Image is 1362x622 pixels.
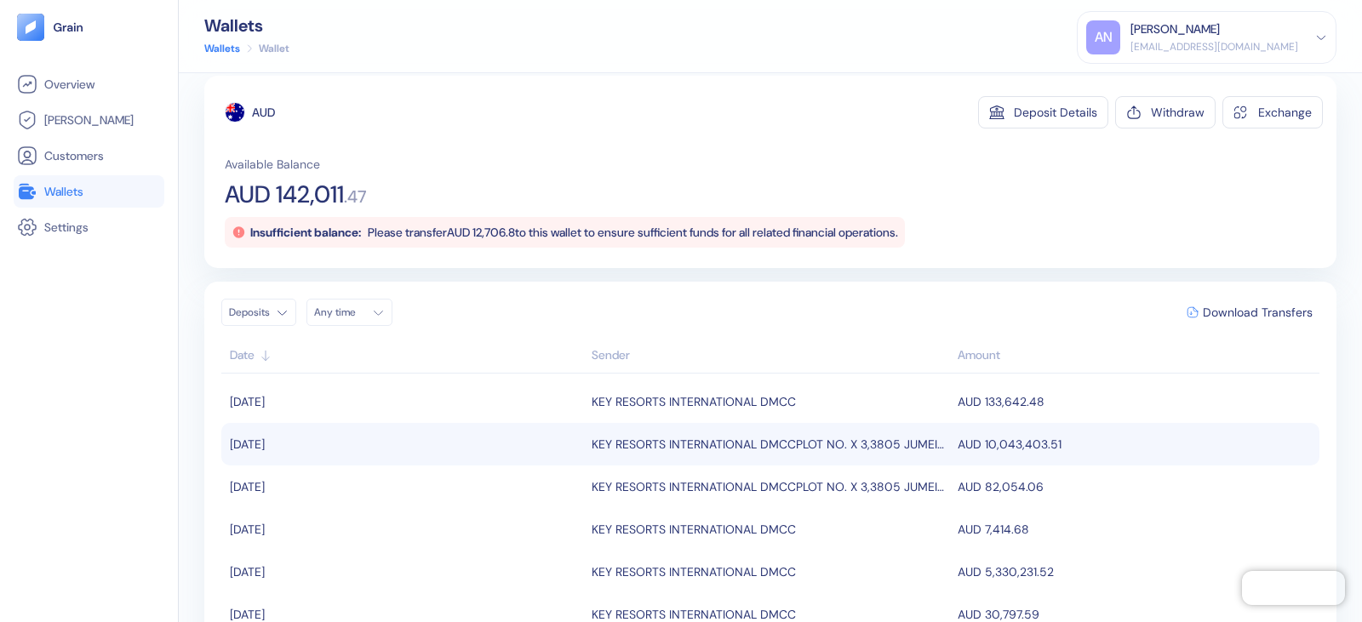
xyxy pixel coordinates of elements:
iframe: Chatra live chat [1242,571,1345,605]
span: Settings [44,219,89,236]
span: Insufficient balance: [250,225,361,240]
span: Download Transfers [1203,306,1313,318]
div: Deposit Details [1014,106,1097,118]
img: logo [53,21,84,33]
div: Sort descending [958,346,1311,364]
a: Settings [17,217,161,237]
td: AUD 5,330,231.52 [953,551,1319,593]
a: Wallets [17,181,161,202]
td: [DATE] [221,508,587,551]
a: Wallets [204,41,240,56]
td: AUD 10,043,403.51 [953,423,1319,465]
span: Please transfer AUD 12,706.8 to this wallet to ensure sufficient funds for all related financial ... [368,225,898,240]
a: Customers [17,146,161,166]
span: Wallets [44,183,83,200]
div: Sort ascending [230,346,583,364]
span: AUD 142,011 [225,183,344,207]
span: [PERSON_NAME] [44,111,134,128]
a: [PERSON_NAME] [17,110,161,130]
div: [EMAIL_ADDRESS][DOMAIN_NAME] [1130,39,1298,54]
span: Customers [44,147,104,164]
div: AUD [252,104,275,121]
td: AUD 133,642.48 [953,380,1319,423]
button: Any time [306,299,392,326]
div: KEY RESORTS INTERNATIONAL DMCC [592,515,796,544]
button: Deposit Details [978,96,1108,128]
img: logo-tablet-V2.svg [17,14,44,41]
button: Exchange [1222,96,1323,128]
div: AN [1086,20,1120,54]
div: KEY RESORTS INTERNATIONAL DMCCPLOT NO. X 3,3805 JUMEIRAH BAY TOWE [592,472,949,501]
div: Wallets [204,17,289,34]
span: Overview [44,76,94,93]
td: AUD 82,054.06 [953,465,1319,508]
td: [DATE] [221,423,587,465]
span: . 47 [344,188,367,205]
div: Any time [314,305,365,319]
td: AUD 7,414.68 [953,508,1319,551]
td: [DATE] [221,380,587,423]
button: Withdraw [1115,96,1216,128]
td: [DATE] [221,551,587,593]
span: Available Balance [225,156,320,173]
button: Download Transfers [1180,300,1319,325]
a: Overview [17,74,161,94]
div: KEY RESORTS INTERNATIONAL DMCC [592,557,796,586]
td: [DATE] [221,465,587,508]
div: [PERSON_NAME] [1130,20,1220,38]
div: Exchange [1258,106,1312,118]
div: Sort ascending [592,346,949,364]
div: KEY RESORTS INTERNATIONAL DMCC [592,387,796,416]
div: Withdraw [1151,106,1205,118]
div: KEY RESORTS INTERNATIONAL DMCCPLOT NO. X 3,3805 JUMEIRAH BAY TOWE [592,430,949,459]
